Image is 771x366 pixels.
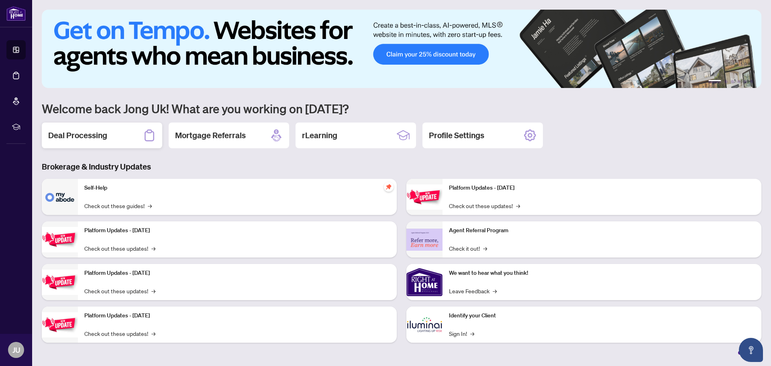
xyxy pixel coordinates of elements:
[151,244,155,253] span: →
[175,130,246,141] h2: Mortgage Referrals
[449,244,487,253] a: Check it out!→
[744,80,747,83] button: 5
[406,184,443,210] img: Platform Updates - June 23, 2025
[449,311,755,320] p: Identify your Client
[516,201,520,210] span: →
[483,244,487,253] span: →
[724,80,728,83] button: 2
[449,286,497,295] a: Leave Feedback→
[84,226,390,235] p: Platform Updates - [DATE]
[470,329,474,338] span: →
[406,229,443,251] img: Agent Referral Program
[84,184,390,192] p: Self-Help
[302,130,337,141] h2: rLearning
[737,80,740,83] button: 4
[42,270,78,295] img: Platform Updates - July 21, 2025
[148,201,152,210] span: →
[731,80,734,83] button: 3
[449,226,755,235] p: Agent Referral Program
[384,182,394,192] span: pushpin
[449,201,520,210] a: Check out these updates!→
[42,312,78,337] img: Platform Updates - July 8, 2025
[42,161,761,172] h3: Brokerage & Industry Updates
[42,179,78,215] img: Self-Help
[84,244,155,253] a: Check out these updates!→
[84,286,155,295] a: Check out these updates!→
[449,269,755,278] p: We want to hear what you think!
[406,264,443,300] img: We want to hear what you think!
[84,311,390,320] p: Platform Updates - [DATE]
[493,286,497,295] span: →
[84,329,155,338] a: Check out these updates!→
[6,6,26,21] img: logo
[12,344,20,356] span: JU
[151,329,155,338] span: →
[739,338,763,362] button: Open asap
[84,201,152,210] a: Check out these guides!→
[84,269,390,278] p: Platform Updates - [DATE]
[449,184,755,192] p: Platform Updates - [DATE]
[48,130,107,141] h2: Deal Processing
[42,10,761,88] img: Slide 0
[449,329,474,338] a: Sign In!→
[151,286,155,295] span: →
[42,101,761,116] h1: Welcome back Jong Uk! What are you working on [DATE]?
[429,130,484,141] h2: Profile Settings
[708,80,721,83] button: 1
[750,80,753,83] button: 6
[406,307,443,343] img: Identify your Client
[42,227,78,252] img: Platform Updates - September 16, 2025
